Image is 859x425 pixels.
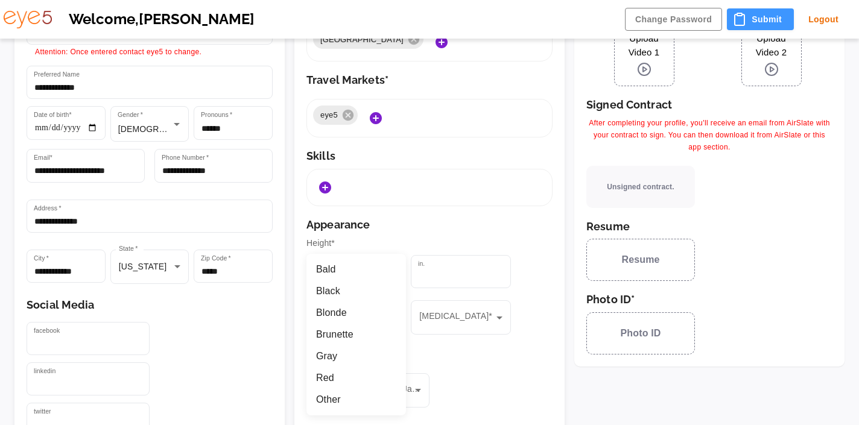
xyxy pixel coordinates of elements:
[306,324,406,345] li: Brunette
[306,389,406,411] li: Other
[306,280,406,302] li: Black
[306,302,406,324] li: Blonde
[306,259,406,280] li: Bald
[306,345,406,367] li: Gray
[306,367,406,389] li: Red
